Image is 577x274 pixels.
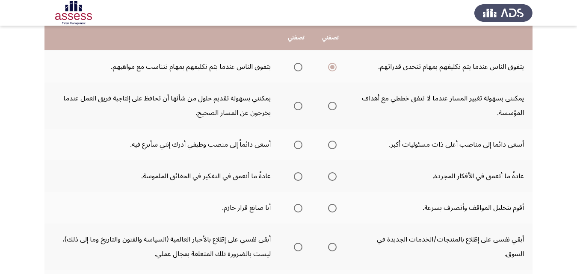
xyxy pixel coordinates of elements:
[290,239,302,254] mat-radio-group: Select an option
[325,169,337,183] mat-radio-group: Select an option
[325,200,337,215] mat-radio-group: Select an option
[325,98,337,113] mat-radio-group: Select an option
[290,137,302,152] mat-radio-group: Select an option
[474,1,533,25] img: Assess Talent Management logo
[44,51,279,82] td: يتفوق الناس عندما يتم تكليفهم بمهام تتناسب مع مواهبهم.
[348,129,533,160] td: أسعى دائما إلى مناصب أعلى ذات مسئوليات أكبر.
[290,98,302,113] mat-radio-group: Select an option
[348,82,533,129] td: يمكنني بسهولة تغيير المسار عندما لا تتفق خططي مع أهداف المؤسسة.
[348,51,533,82] td: يتفوق الناس عندما يتم تكليفهم بمهام تتحدى قدراتهم.
[348,224,533,270] td: أبقي نفسي على إطّلاع بالمنتجات/الخدمات الجديدة في السوق.
[290,59,302,74] mat-radio-group: Select an option
[44,1,103,25] img: Assessment logo of Potentiality Assessment
[325,137,337,152] mat-radio-group: Select an option
[44,129,279,160] td: أسعى دائماً إلى منصب وظيفي أدرك إنني سأبرع فيه.
[44,82,279,129] td: يمكنني بسهولة تقديم حلول من شأنها أن تحافظ على إنتاجية فريق العمل عندما يخرجون عن المسار الصحيح.
[290,169,302,183] mat-radio-group: Select an option
[279,26,314,50] th: تصفني
[325,239,337,254] mat-radio-group: Select an option
[348,160,533,192] td: عادةً ما أتعمق في الأفكار المجردة.
[314,26,348,50] th: تصفني
[290,200,302,215] mat-radio-group: Select an option
[44,224,279,270] td: أبقى نفسي على إطّلاع بالأخبار العالمية (السياسة والفنون والتاريخ وما إلى ذلك)، ليست بالضرورة تلك ...
[44,160,279,192] td: عادةً ما أتعمق في التفكير في الحقائق الملموسة.
[325,59,337,74] mat-radio-group: Select an option
[44,192,279,224] td: أنا صانع قرار حازم.
[348,192,533,224] td: أقوم بتحليل المواقف وأتصرف بسرعة.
